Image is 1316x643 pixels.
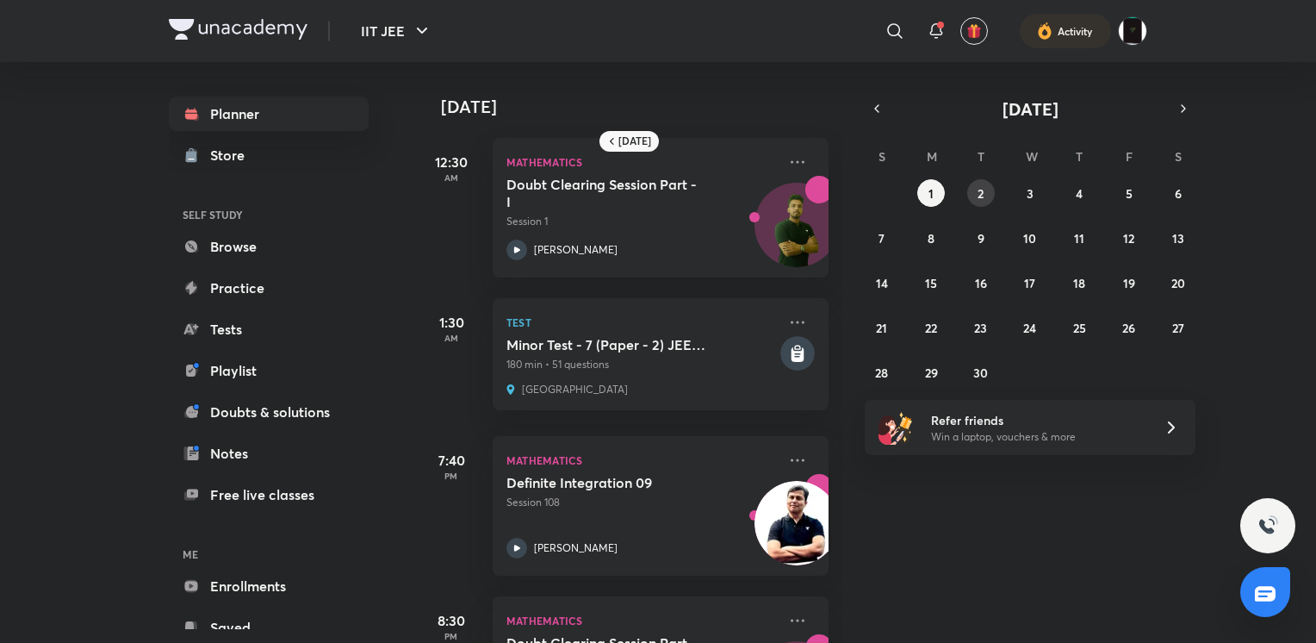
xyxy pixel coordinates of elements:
button: September 21, 2025 [868,314,896,341]
button: [DATE] [889,97,1171,121]
abbr: Saturday [1175,148,1182,165]
a: Playlist [169,353,369,388]
button: September 3, 2025 [1016,179,1044,207]
abbr: September 22, 2025 [925,320,937,336]
img: Company Logo [169,19,307,40]
abbr: September 6, 2025 [1175,185,1182,202]
img: ttu [1257,515,1278,536]
h6: [DATE] [618,134,651,148]
h6: Refer friends [931,411,1143,429]
span: [DATE] [1003,97,1058,121]
img: activity [1037,21,1052,41]
a: Doubts & solutions [169,395,369,429]
button: September 2, 2025 [967,179,995,207]
abbr: September 24, 2025 [1023,320,1036,336]
p: [PERSON_NAME] [534,540,618,556]
abbr: September 17, 2025 [1024,275,1035,291]
button: avatar [960,17,988,45]
abbr: Monday [927,148,937,165]
abbr: September 13, 2025 [1172,230,1184,247]
p: Mathematics [506,152,777,172]
button: September 4, 2025 [1065,179,1093,207]
h5: Definite Integration 09 [506,474,721,491]
p: 180 min • 51 questions [506,357,777,372]
button: September 17, 2025 [1016,269,1044,297]
h4: [DATE] [441,97,846,117]
h6: SELF STUDY [169,200,369,229]
p: AM [417,172,486,183]
button: September 6, 2025 [1164,179,1192,207]
h5: Minor Test - 7 (Paper - 2) JEE Advanced [506,336,777,353]
abbr: September 23, 2025 [974,320,987,336]
button: September 12, 2025 [1115,224,1143,252]
h6: ME [169,540,369,569]
button: September 19, 2025 [1115,269,1143,297]
button: September 16, 2025 [967,269,995,297]
button: September 9, 2025 [967,224,995,252]
button: September 7, 2025 [868,224,896,252]
img: avatar [966,23,982,39]
button: September 30, 2025 [967,359,995,386]
img: referral [878,410,913,445]
abbr: September 16, 2025 [975,275,987,291]
a: Browse [169,229,369,264]
a: Practice [169,271,369,305]
abbr: September 11, 2025 [1074,230,1084,247]
button: September 18, 2025 [1065,269,1093,297]
p: Session 108 [506,495,777,510]
button: September 13, 2025 [1164,224,1192,252]
abbr: September 10, 2025 [1023,230,1036,247]
abbr: September 7, 2025 [878,230,885,247]
abbr: September 29, 2025 [925,365,938,381]
button: September 24, 2025 [1016,314,1044,341]
button: September 5, 2025 [1115,179,1143,207]
abbr: September 27, 2025 [1172,320,1184,336]
h5: 7:40 [417,450,486,471]
abbr: Wednesday [1026,148,1038,165]
abbr: September 12, 2025 [1123,230,1134,247]
a: Tests [169,312,369,346]
abbr: September 8, 2025 [928,230,934,247]
abbr: September 30, 2025 [973,365,988,381]
button: September 28, 2025 [868,359,896,386]
button: September 1, 2025 [917,179,945,207]
p: AM [417,333,486,343]
button: September 20, 2025 [1164,269,1192,297]
button: September 29, 2025 [917,359,945,386]
abbr: Friday [1126,148,1133,165]
abbr: September 15, 2025 [925,275,937,291]
abbr: September 26, 2025 [1122,320,1135,336]
p: Mathematics [506,450,777,471]
p: Session 1 [506,214,777,229]
abbr: September 28, 2025 [875,365,888,381]
p: Mathematics [506,610,777,631]
abbr: Sunday [878,148,885,165]
abbr: September 5, 2025 [1126,185,1133,202]
p: [PERSON_NAME] [534,242,618,258]
abbr: September 19, 2025 [1123,275,1135,291]
button: September 15, 2025 [917,269,945,297]
abbr: September 9, 2025 [978,230,984,247]
h5: 12:30 [417,152,486,172]
a: Enrollments [169,569,369,603]
button: September 27, 2025 [1164,314,1192,341]
button: September 8, 2025 [917,224,945,252]
a: Planner [169,97,369,131]
button: September 14, 2025 [868,269,896,297]
a: Notes [169,436,369,471]
abbr: September 25, 2025 [1073,320,1086,336]
abbr: September 3, 2025 [1027,185,1034,202]
a: Free live classes [169,478,369,512]
div: Store [210,145,255,165]
abbr: September 1, 2025 [928,185,934,202]
a: Company Logo [169,19,307,44]
button: September 11, 2025 [1065,224,1093,252]
p: PM [417,631,486,641]
h5: Doubt Clearing Session Part - I [506,176,721,210]
img: venue-location [506,383,515,396]
abbr: September 21, 2025 [876,320,887,336]
button: September 22, 2025 [917,314,945,341]
abbr: September 2, 2025 [978,185,984,202]
p: PM [417,471,486,481]
p: Test [506,312,777,333]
